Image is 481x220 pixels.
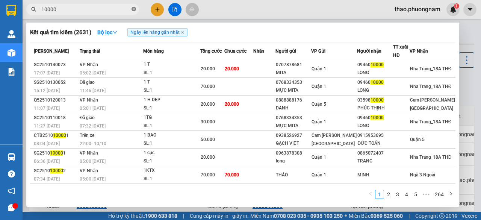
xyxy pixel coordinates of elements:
div: 1 T [144,61,200,69]
li: 1 [375,190,384,199]
div: 09460 [357,79,393,86]
span: 05:00 [DATE] [80,176,106,182]
div: SG2510140073 [34,61,77,69]
span: 15:12 [DATE] [34,88,60,93]
div: 1KTX [144,167,200,175]
span: Trên xe [80,133,94,138]
span: right [449,191,453,196]
span: Trạng thái [80,49,100,54]
li: 4 [402,190,411,199]
input: Tìm tên, số ĐT hoặc mã đơn [41,5,130,14]
span: 10000 [50,150,63,156]
div: 1 T [144,78,200,86]
span: 30.000 [201,119,215,124]
div: SG2510 1 [34,149,77,157]
span: VP Nhận [80,97,98,103]
span: 08:04 [DATE] [34,141,60,146]
span: 06:36 [DATE] [34,159,60,164]
span: 07:34 [DATE] [34,176,60,182]
span: Quận 1 [312,172,326,178]
div: 0768334353 [276,114,311,122]
span: [PERSON_NAME] [34,49,69,54]
button: left [366,190,375,199]
div: 09460 [357,61,393,69]
button: Bộ lọcdown [91,26,124,38]
span: message [8,204,15,211]
div: long [276,157,311,165]
a: 1 [375,190,384,199]
div: LONG [357,86,393,94]
div: MỰC MITA [276,86,311,94]
div: SL: 1 [144,175,200,183]
span: VP Nhận [410,49,428,54]
li: 264 [432,190,446,199]
span: left [368,191,373,196]
span: Quận 1 [312,119,326,124]
span: Đã giao [80,115,95,120]
a: 264 [433,190,446,199]
div: CTB2510 1 [34,132,77,140]
div: LONG [357,122,393,130]
div: SL: 1 [144,157,200,165]
div: SL: 1 [144,122,200,130]
div: 0333840534 [357,185,393,193]
li: 3 [393,190,402,199]
span: 22:00 - 10/10 [80,141,106,146]
div: Q52510120013 [34,96,77,104]
li: 5 [411,190,420,199]
div: SG2510130052 [34,79,77,86]
li: Next Page [446,190,455,199]
div: LONG [357,69,393,77]
span: Người nhận [357,49,381,54]
button: right [446,190,455,199]
a: 5 [411,190,420,199]
div: 1 BAO [144,131,200,140]
div: TRANG [357,157,393,165]
span: Nha Trang_18A THĐ [410,66,452,71]
span: down [112,30,118,35]
div: MỰC MITA [276,122,311,130]
span: 10000 [371,97,384,103]
div: 1 cục [144,149,200,157]
div: 0865072407 [357,149,393,157]
span: 11:27 [DATE] [34,123,60,129]
span: Cam [PERSON_NAME][GEOGRAPHIC_DATA] [410,97,455,111]
div: SL: 1 [144,104,200,112]
img: solution-icon [8,68,15,76]
span: 17:07 [DATE] [34,70,60,76]
span: VP Gửi [311,49,325,54]
div: 0963878308 [276,149,311,157]
span: 05:02 [DATE] [80,70,106,76]
span: close-circle [132,7,136,11]
span: 50.000 [201,137,215,142]
span: 10000 [53,133,66,138]
div: SG2510 2 [34,167,77,175]
span: 70.000 [201,172,215,178]
span: 20.000 [201,102,215,107]
span: close-circle [132,6,136,13]
span: 05:01 [DATE] [80,106,106,111]
span: Quận 1 [312,84,326,89]
div: 1 BỊCH [144,184,200,193]
span: TT xuất HĐ [393,44,408,58]
img: warehouse-icon [8,30,15,38]
div: 1 H DẸP [144,96,200,104]
span: 20.000 [201,155,215,160]
img: warehouse-icon [8,153,15,161]
span: VP Nhận [80,62,98,67]
span: Nhãn [253,49,264,54]
span: close [181,30,185,34]
strong: Bộ lọc [97,29,118,35]
div: MITA [276,69,311,77]
span: 10000 [371,80,384,85]
span: Ngày lên hàng gần nhất [127,28,188,36]
div: SG2510110018 [34,114,77,122]
div: MINH [357,171,393,179]
span: Tổng cước [200,49,222,54]
span: Quận 1 [312,155,326,160]
h3: Kết quả tìm kiếm ( 2631 ) [30,29,91,36]
div: GẠCH VIỆT [276,140,311,147]
span: Nha Trang_18A THĐ [410,119,452,124]
span: Đã giao [80,80,95,85]
span: Nha Trang_18A THĐ [410,84,452,89]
